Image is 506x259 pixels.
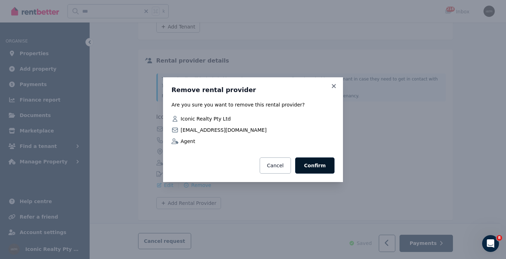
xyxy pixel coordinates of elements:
[181,115,335,122] span: Iconic Realty Pty Ltd
[260,157,291,174] button: Cancel
[171,86,335,94] h3: Remove rental provider
[295,157,335,174] button: Confirm
[171,101,335,108] p: Are you sure you want to remove this rental provider?
[181,127,335,134] span: [EMAIL_ADDRESS][DOMAIN_NAME]
[482,235,499,252] iframe: Intercom live chat
[497,235,502,241] span: 8
[181,138,335,145] span: Agent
